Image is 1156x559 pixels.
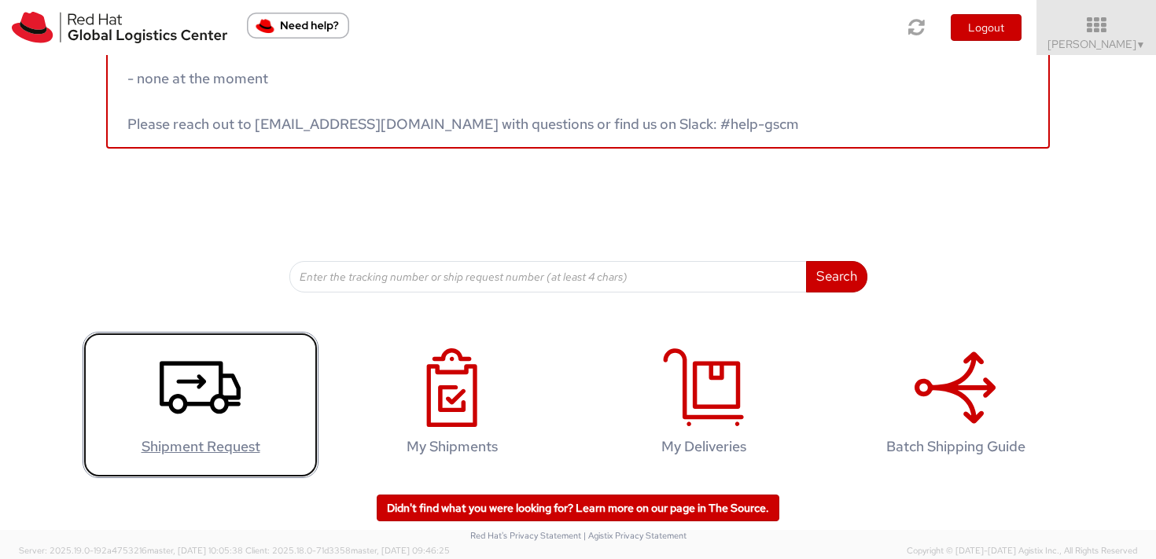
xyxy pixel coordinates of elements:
[127,69,799,133] span: - none at the moment Please reach out to [EMAIL_ADDRESS][DOMAIN_NAME] with questions or find us o...
[1047,37,1146,51] span: [PERSON_NAME]
[1136,39,1146,51] span: ▼
[602,439,805,454] h4: My Deliveries
[19,545,243,556] span: Server: 2025.19.0-192a4753216
[245,545,450,556] span: Client: 2025.18.0-71d3358
[83,332,318,479] a: Shipment Request
[99,439,302,454] h4: Shipment Request
[289,261,807,292] input: Enter the tracking number or ship request number (at least 4 chars)
[351,439,554,454] h4: My Shipments
[854,439,1057,454] h4: Batch Shipping Guide
[806,261,867,292] button: Search
[106,21,1050,149] a: Service disruptions - none at the moment Please reach out to [EMAIL_ADDRESS][DOMAIN_NAME] with qu...
[12,12,227,43] img: rh-logistics-00dfa346123c4ec078e1.svg
[584,530,687,541] a: | Agistix Privacy Statement
[147,545,243,556] span: master, [DATE] 10:05:38
[351,545,450,556] span: master, [DATE] 09:46:25
[470,530,581,541] a: Red Hat's Privacy Statement
[377,495,779,521] a: Didn't find what you were looking for? Learn more on our page in The Source.
[907,545,1137,557] span: Copyright © [DATE]-[DATE] Agistix Inc., All Rights Reserved
[334,332,570,479] a: My Shipments
[838,332,1073,479] a: Batch Shipping Guide
[586,332,822,479] a: My Deliveries
[247,13,349,39] button: Need help?
[951,14,1022,41] button: Logout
